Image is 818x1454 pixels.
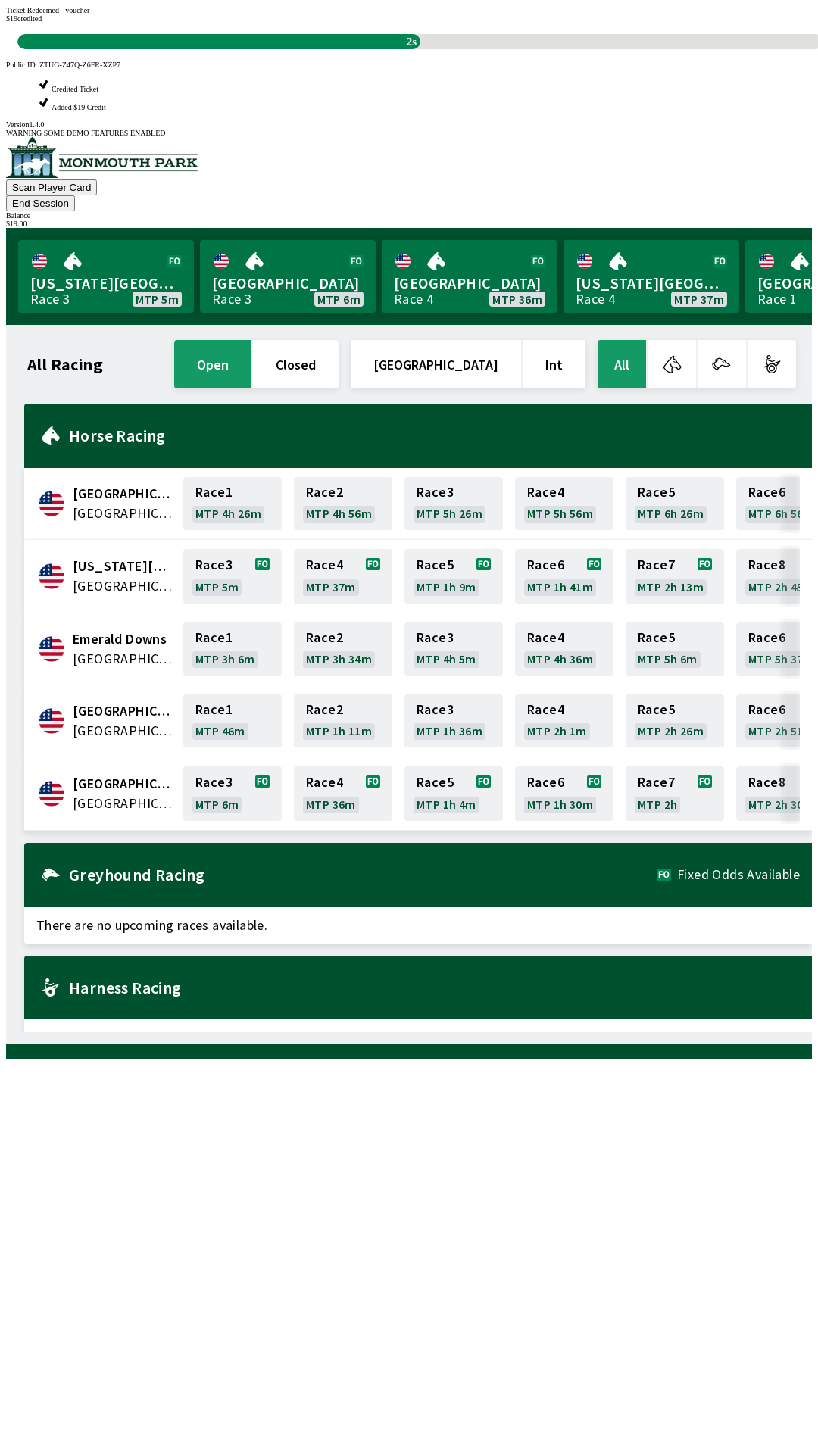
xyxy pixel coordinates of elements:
[195,507,261,520] span: MTP 4h 26m
[6,137,198,178] img: venue logo
[404,622,503,676] a: Race3MTP 4h 5m
[69,981,800,994] h2: Harness Racing
[73,504,174,523] span: United States
[748,798,814,810] span: MTP 2h 30m
[212,273,364,293] span: [GEOGRAPHIC_DATA]
[404,549,503,604] a: Race5MTP 1h 9m
[195,653,255,665] span: MTP 3h 6m
[417,653,476,665] span: MTP 4h 5m
[757,293,797,305] div: Race 1
[6,14,42,23] span: $ 19 credited
[18,240,194,313] a: [US_STATE][GEOGRAPHIC_DATA]Race 3MTP 5m
[394,293,433,305] div: Race 4
[748,559,785,571] span: Race 8
[306,632,343,644] span: Race 2
[417,581,476,593] span: MTP 1h 9m
[294,694,392,747] a: Race2MTP 1h 11m
[183,622,282,676] a: Race1MTP 3h 6m
[195,632,233,644] span: Race 1
[6,6,812,14] div: Ticket Redeemed - voucher
[183,694,282,747] a: Race1MTP 46m
[638,704,675,716] span: Race 5
[24,1019,812,1056] span: There are no upcoming races available.
[527,581,593,593] span: MTP 1h 41m
[417,632,454,644] span: Race 3
[306,798,356,810] span: MTP 36m
[748,486,785,498] span: Race 6
[73,774,174,794] span: Monmouth Park
[748,725,814,737] span: MTP 2h 51m
[638,559,675,571] span: Race 7
[638,581,704,593] span: MTP 2h 13m
[30,273,182,293] span: [US_STATE][GEOGRAPHIC_DATA]
[52,103,106,111] span: Added $19 Credit
[626,694,724,747] a: Race5MTP 2h 26m
[527,486,564,498] span: Race 4
[576,293,615,305] div: Race 4
[527,653,593,665] span: MTP 4h 36m
[417,776,454,788] span: Race 5
[195,798,239,810] span: MTP 6m
[638,632,675,644] span: Race 5
[6,120,812,129] div: Version 1.4.0
[598,340,646,388] button: All
[626,477,724,530] a: Race5MTP 6h 26m
[306,776,343,788] span: Race 4
[195,776,233,788] span: Race 3
[748,507,814,520] span: MTP 6h 56m
[564,240,739,313] a: [US_STATE][GEOGRAPHIC_DATA]Race 4MTP 37m
[515,549,613,604] a: Race6MTP 1h 41m
[6,211,812,220] div: Balance
[748,653,814,665] span: MTP 5h 37m
[200,240,376,313] a: [GEOGRAPHIC_DATA]Race 3MTP 6m
[748,632,785,644] span: Race 6
[394,273,545,293] span: [GEOGRAPHIC_DATA]
[6,61,812,69] div: Public ID:
[6,129,812,137] div: WARNING SOME DEMO FEATURES ENABLED
[527,776,564,788] span: Race 6
[69,869,657,881] h2: Greyhound Racing
[73,484,174,504] span: Canterbury Park
[306,725,372,737] span: MTP 1h 11m
[306,559,343,571] span: Race 4
[195,486,233,498] span: Race 1
[212,293,251,305] div: Race 3
[527,704,564,716] span: Race 4
[195,725,245,737] span: MTP 46m
[404,694,503,747] a: Race3MTP 1h 36m
[523,340,585,388] button: Int
[492,293,542,305] span: MTP 36m
[136,293,179,305] span: MTP 5m
[404,766,503,821] a: Race5MTP 1h 4m
[195,704,233,716] span: Race 1
[417,725,482,737] span: MTP 1h 36m
[626,766,724,821] a: Race7MTP 2h
[73,721,174,741] span: United States
[69,429,800,442] h2: Horse Racing
[638,486,675,498] span: Race 5
[626,549,724,604] a: Race7MTP 2h 13m
[73,649,174,669] span: United States
[306,704,343,716] span: Race 2
[626,622,724,676] a: Race5MTP 5h 6m
[73,576,174,596] span: United States
[73,794,174,813] span: United States
[527,507,593,520] span: MTP 5h 56m
[30,293,70,305] div: Race 3
[6,179,97,195] button: Scan Player Card
[253,340,339,388] button: closed
[417,704,454,716] span: Race 3
[306,507,372,520] span: MTP 4h 56m
[174,340,251,388] button: open
[417,507,482,520] span: MTP 5h 26m
[638,776,675,788] span: Race 7
[27,358,103,370] h1: All Racing
[515,622,613,676] a: Race4MTP 4h 36m
[195,559,233,571] span: Race 3
[39,61,120,69] span: ZTUG-Z47Q-Z6FR-XZP7
[24,907,812,944] span: There are no upcoming races available.
[527,632,564,644] span: Race 4
[527,725,587,737] span: MTP 2h 1m
[73,629,174,649] span: Emerald Downs
[403,32,420,52] span: 2s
